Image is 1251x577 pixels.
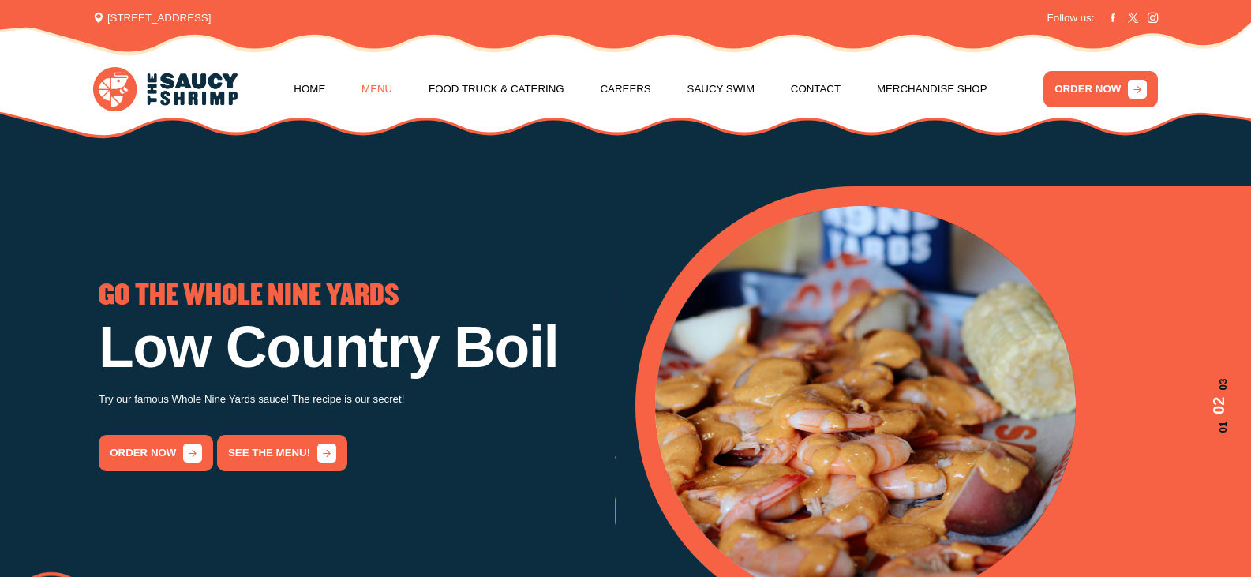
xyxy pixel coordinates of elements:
a: See the menu! [217,435,347,472]
span: GO THE WHOLE NINE YARDS [99,283,399,309]
div: 3 / 3 [615,283,1131,530]
span: 02 [1208,397,1231,414]
span: 03 [1208,379,1231,391]
a: order now [99,435,213,472]
img: logo [93,67,238,111]
p: Try our famous Whole Nine Yards sauce! The recipe is our secret! [99,390,615,408]
span: Follow us: [1047,10,1095,26]
a: ORDER NOW [1043,71,1158,108]
a: Merchandise Shop [877,59,987,119]
a: Food Truck & Catering [429,59,564,119]
a: Careers [600,59,650,119]
a: Contact [791,59,841,119]
h1: Sizzling Savory Seafood [615,319,1131,434]
h1: Low Country Boil [99,319,615,377]
span: [STREET_ADDRESS] [93,10,212,26]
div: 2 / 3 [99,283,615,472]
p: Come and try a taste of Statesboro's oldest Low Country Boil restaurant! [615,448,1131,466]
a: order now [615,493,729,530]
a: Home [294,59,325,119]
span: 01 [1208,422,1231,433]
a: Saucy Swim [687,59,755,119]
span: LOW COUNTRY BOIL [615,283,834,309]
a: Menu [361,59,392,119]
